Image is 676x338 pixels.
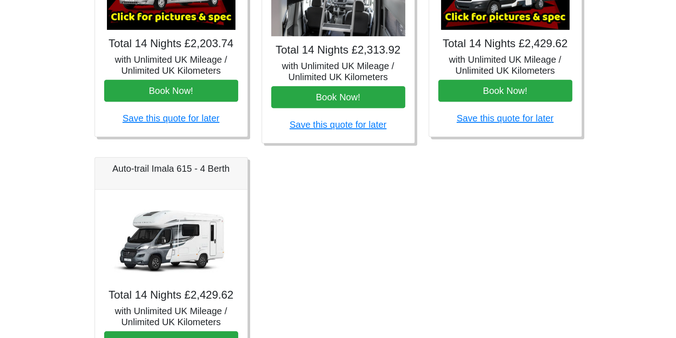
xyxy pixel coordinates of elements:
[271,60,405,82] h5: with Unlimited UK Mileage / Unlimited UK Kilometers
[271,44,405,57] h4: Total 14 Nights £2,313.92
[123,113,219,123] a: Save this quote for later
[271,86,405,108] button: Book Now!
[438,80,572,102] button: Book Now!
[104,80,238,102] button: Book Now!
[104,54,238,76] h5: with Unlimited UK Mileage / Unlimited UK Kilometers
[104,289,238,302] h4: Total 14 Nights £2,429.62
[104,163,238,174] h5: Auto-trail Imala 615 - 4 Berth
[104,305,238,327] h5: with Unlimited UK Mileage / Unlimited UK Kilometers
[457,113,553,123] a: Save this quote for later
[107,199,235,281] img: Auto-trail Imala 615 - 4 Berth
[104,37,238,50] h4: Total 14 Nights £2,203.74
[438,37,572,50] h4: Total 14 Nights £2,429.62
[438,54,572,76] h5: with Unlimited UK Mileage / Unlimited UK Kilometers
[290,120,386,130] a: Save this quote for later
